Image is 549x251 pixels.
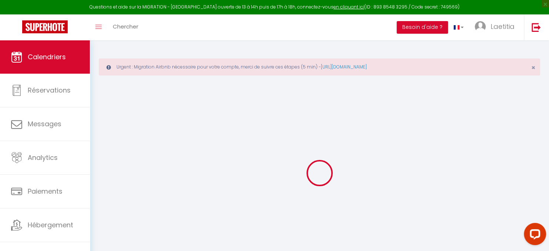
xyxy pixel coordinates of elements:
iframe: LiveChat chat widget [518,220,549,251]
img: Super Booking [22,20,68,33]
img: logout [532,23,541,32]
button: Close [531,64,535,71]
a: Chercher [107,14,144,40]
button: Besoin d'aide ? [397,21,448,34]
a: [URL][DOMAIN_NAME] [321,64,367,70]
span: Calendriers [28,52,66,61]
span: Chercher [113,23,138,30]
span: Messages [28,119,61,128]
span: Laetitia [491,22,515,31]
img: ... [475,21,486,32]
span: Hébergement [28,220,73,230]
span: × [531,63,535,72]
a: en cliquant ici [333,4,364,10]
span: Paiements [28,187,62,196]
a: ... Laetitia [469,14,524,40]
div: Urgent : Migration Airbnb nécessaire pour votre compte, merci de suivre ces étapes (5 min) - [99,58,540,76]
span: Réservations [28,86,71,95]
span: Analytics [28,153,58,162]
